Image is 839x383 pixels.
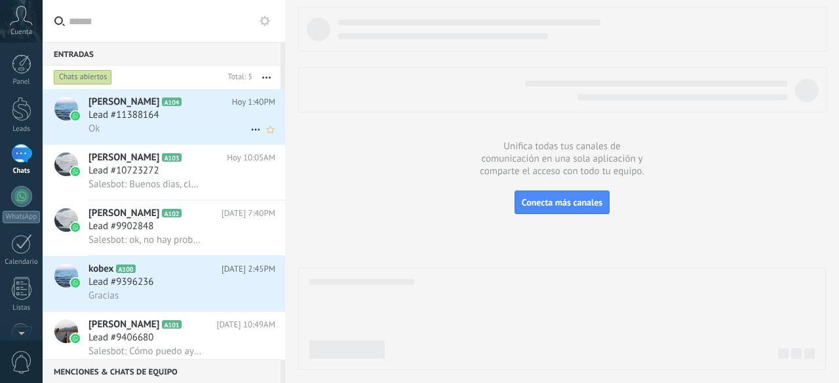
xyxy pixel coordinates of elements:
[3,167,41,175] div: Chats
[54,69,112,85] div: Chats abiertos
[162,153,181,162] span: A103
[88,151,159,164] span: [PERSON_NAME]
[88,207,159,220] span: [PERSON_NAME]
[88,331,153,344] span: Lead #9406680
[3,304,41,312] div: Listas
[71,334,80,343] img: icon
[10,28,32,37] span: Cuenta
[88,276,153,289] span: Lead #9396236
[223,71,252,84] div: Total: 5
[88,345,203,357] span: Salesbot: Cómo puedo ayudarte ?
[116,264,135,273] span: A100
[88,234,203,246] span: Salesbot: ok, no hay problema! cuentas con nosotros para lo que necesites.
[71,278,80,287] img: icon
[515,191,610,214] button: Conecta más canales
[3,125,41,134] div: Leads
[71,167,80,176] img: icon
[88,220,153,233] span: Lead #9902848
[3,78,41,86] div: Panel
[71,223,80,232] img: icon
[43,89,285,144] a: avataricon[PERSON_NAME]A104Hoy 1:40PMLead #11388164Ok
[43,42,281,65] div: Entradas
[3,258,41,266] div: Calendario
[88,109,159,122] span: Lead #11388164
[43,200,285,255] a: avataricon[PERSON_NAME]A102[DATE] 7:40PMLead #9902848Salesbot: ok, no hay problema! cuentas con n...
[162,209,181,217] span: A102
[88,164,159,177] span: Lead #10723272
[88,122,100,135] span: Ok
[222,207,275,220] span: [DATE] 7:40PM
[71,111,80,120] img: icon
[216,318,275,331] span: [DATE] 10:49AM
[232,96,275,109] span: Hoy 1:40PM
[88,263,113,276] span: kobex
[88,318,159,331] span: [PERSON_NAME]
[43,359,281,383] div: Menciones & Chats de equipo
[88,289,119,302] span: Gracias
[162,320,181,329] span: A101
[88,178,203,191] span: Salesbot: Buenos dias, claro que si. Vamos a coordinar.
[43,256,285,311] a: avatariconkobexA100[DATE] 2:45PMLead #9396236Gracias
[252,65,281,89] button: Más
[43,312,285,367] a: avataricon[PERSON_NAME]A101[DATE] 10:49AMLead #9406680Salesbot: Cómo puedo ayudarte ?
[43,145,285,200] a: avataricon[PERSON_NAME]A103Hoy 10:05AMLead #10723272Salesbot: Buenos dias, claro que si. Vamos a ...
[222,263,275,276] span: [DATE] 2:45PM
[522,196,602,208] span: Conecta más canales
[88,96,159,109] span: [PERSON_NAME]
[3,211,40,223] div: WhatsApp
[162,98,181,106] span: A104
[227,151,275,164] span: Hoy 10:05AM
